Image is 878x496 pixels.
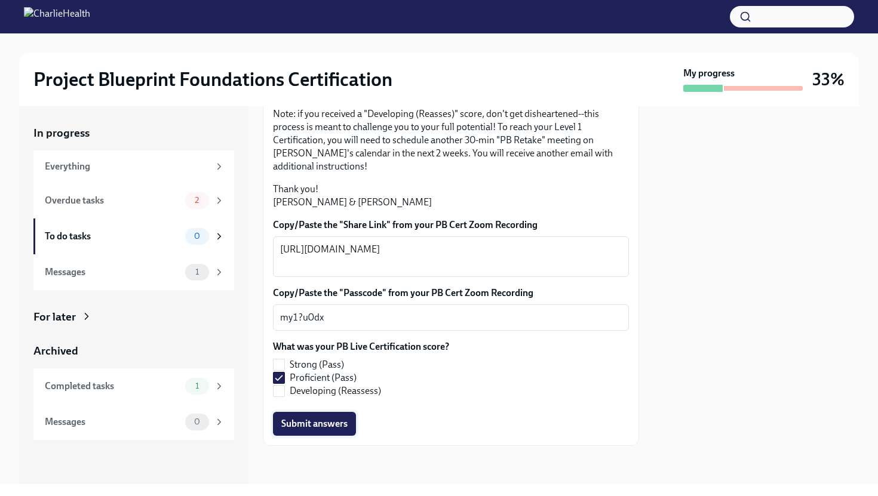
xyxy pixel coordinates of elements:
[273,286,629,300] label: Copy/Paste the "Passcode" from your PB Cert Zoom Recording
[45,380,180,393] div: Completed tasks
[290,384,381,398] span: Developing (Reassess)
[188,381,206,390] span: 1
[273,218,629,232] label: Copy/Paste the "Share Link" from your PB Cert Zoom Recording
[683,67,735,80] strong: My progress
[33,343,234,359] a: Archived
[187,417,207,426] span: 0
[273,412,356,436] button: Submit answers
[33,218,234,254] a: To do tasks0
[281,418,348,430] span: Submit answers
[273,340,449,353] label: What was your PB Live Certification score?
[188,196,206,205] span: 2
[812,69,845,90] h3: 33%
[45,266,180,279] div: Messages
[188,267,206,276] span: 1
[45,415,180,429] div: Messages
[33,183,234,218] a: Overdue tasks2
[33,309,234,325] a: For later
[33,67,392,91] h2: Project Blueprint Foundations Certification
[33,404,234,440] a: Messages0
[33,254,234,290] a: Messages1
[45,230,180,243] div: To do tasks
[290,371,357,384] span: Proficient (Pass)
[33,309,76,325] div: For later
[273,183,629,209] p: Thank you! [PERSON_NAME] & [PERSON_NAME]
[33,368,234,404] a: Completed tasks1
[45,160,209,173] div: Everything
[280,310,622,325] textarea: my1?u0dx
[273,107,629,173] p: Note: if you received a "Developing (Reasses)" score, don't get disheartened--this process is mea...
[45,194,180,207] div: Overdue tasks
[24,7,90,26] img: CharlieHealth
[290,358,344,371] span: Strong (Pass)
[33,150,234,183] a: Everything
[33,125,234,141] a: In progress
[187,232,207,241] span: 0
[280,242,622,271] textarea: [URL][DOMAIN_NAME]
